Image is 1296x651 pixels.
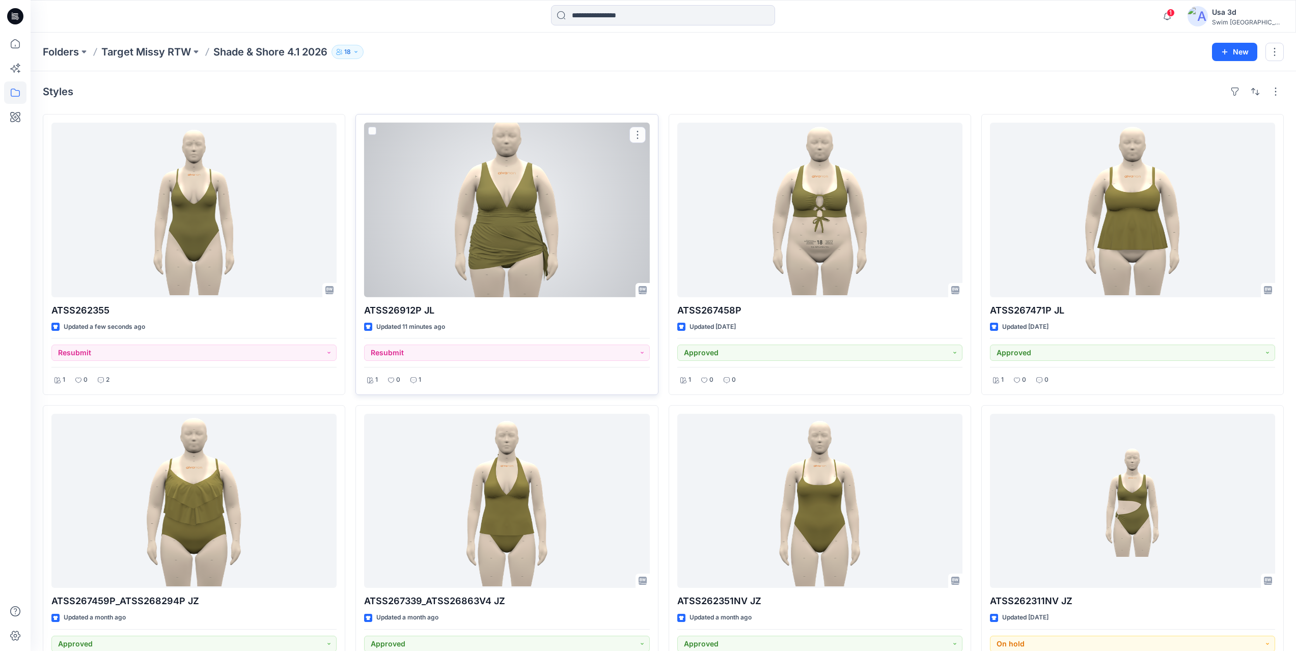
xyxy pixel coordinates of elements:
a: ATSS26912P JL [364,123,649,297]
a: ATSS262311NV JZ [990,414,1275,588]
p: 1 [688,375,691,385]
p: 0 [84,375,88,385]
a: Folders [43,45,79,59]
p: Updated a month ago [690,612,752,623]
a: ATSS267458P [677,123,962,297]
p: ATSS267339_ATSS26863V4 JZ [364,594,649,608]
a: ATSS267471P JL [990,123,1275,297]
p: 18 [344,46,351,58]
p: ATSS262355 [51,303,337,318]
p: 1 [419,375,421,385]
p: ATSS267459P_ATSS268294P JZ [51,594,337,608]
h4: Styles [43,86,73,98]
p: Updated a month ago [64,612,126,623]
p: 0 [709,375,713,385]
img: avatar [1188,6,1208,26]
p: Updated [DATE] [1002,322,1049,332]
p: Updated a few seconds ago [64,322,145,332]
p: 0 [1044,375,1049,385]
a: ATSS262355 [51,123,337,297]
p: Updated 11 minutes ago [376,322,445,332]
p: Updated [DATE] [690,322,736,332]
p: ATSS267458P [677,303,962,318]
div: Usa 3d [1212,6,1283,18]
button: 18 [332,45,364,59]
p: ATSS26912P JL [364,303,649,318]
button: New [1212,43,1257,61]
p: 1 [63,375,65,385]
p: ATSS267471P JL [990,303,1275,318]
p: 1 [375,375,378,385]
p: 0 [1022,375,1026,385]
a: Target Missy RTW [101,45,191,59]
p: Updated a month ago [376,612,438,623]
p: 2 [106,375,109,385]
p: 0 [732,375,736,385]
p: ATSS262311NV JZ [990,594,1275,608]
a: ATSS267459P_ATSS268294P JZ [51,414,337,588]
p: 1 [1001,375,1004,385]
a: ATSS267339_ATSS26863V4 JZ [364,414,649,588]
span: 1 [1167,9,1175,17]
p: Updated [DATE] [1002,612,1049,623]
a: ATSS262351NV JZ [677,414,962,588]
p: Shade & Shore 4.1 2026 [213,45,327,59]
div: Swim [GEOGRAPHIC_DATA] [1212,18,1283,26]
p: 0 [396,375,400,385]
p: ATSS262351NV JZ [677,594,962,608]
